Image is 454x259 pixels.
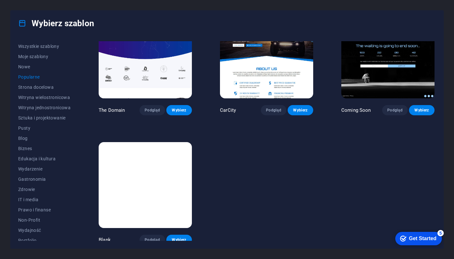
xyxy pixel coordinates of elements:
span: Wybierz [171,237,187,242]
button: Witryna wielostronicowa [18,92,71,103]
span: Witryna jednostronicowa [18,105,71,110]
button: Wydajność [18,225,71,235]
span: Blog [18,136,71,141]
button: Edukacja i kultura [18,154,71,164]
h4: Wybierz szablon [18,18,94,28]
span: Biznes [18,146,71,151]
button: Podgląd [382,105,408,115]
button: Zdrowie [18,184,71,194]
span: Non-Profit [18,217,71,223]
button: Gastronomia [18,174,71,184]
span: Nowe [18,64,71,69]
button: Wybierz [166,105,192,115]
button: Moje szablony [18,51,71,62]
p: Coming Soon [341,107,371,113]
div: 5 [47,1,54,8]
span: Podgląd [145,108,160,113]
span: Wybierz [414,108,429,113]
div: Get Started 5 items remaining, 0% complete [5,3,52,17]
span: Wydajność [18,228,71,233]
button: Popularne [18,72,71,82]
p: The Domain [99,107,125,113]
span: Strona docelowa [18,85,71,90]
button: Prawo i finanse [18,205,71,215]
p: CarCity [220,107,236,113]
button: Wszystkie szablony [18,41,71,51]
span: Wybierz [171,108,187,113]
span: Wybierz [293,108,308,113]
span: Popularne [18,74,71,80]
div: Get Started [19,7,46,13]
span: Edukacja i kultura [18,156,71,161]
button: Wybierz [288,105,313,115]
button: Blog [18,133,71,143]
span: Zdrowie [18,187,71,192]
button: Witryna jednostronicowa [18,103,71,113]
button: Strona docelowa [18,82,71,92]
p: Blank [99,237,111,243]
span: Sztuka i projektowanie [18,115,71,120]
img: The Domain [99,12,192,98]
img: Blank [99,142,192,228]
button: Podgląd [261,105,286,115]
span: Portfolio [18,238,71,243]
button: Nowe [18,62,71,72]
button: Sztuka i projektowanie [18,113,71,123]
span: Podgląd [145,237,160,242]
button: Wydarzenie [18,164,71,174]
span: Podgląd [266,108,281,113]
button: Pusty [18,123,71,133]
button: Wybierz [166,235,192,245]
button: Portfolio [18,235,71,246]
span: IT i media [18,197,71,202]
button: Podgląd [140,105,165,115]
img: CarCity [220,12,313,98]
img: Coming Soon [341,12,435,98]
span: Moje szablony [18,54,71,59]
button: IT i media [18,194,71,205]
span: Gastronomia [18,177,71,182]
button: Biznes [18,143,71,154]
span: Wszystkie szablony [18,44,71,49]
button: Wybierz [409,105,435,115]
button: Podgląd [140,235,165,245]
span: Podgląd [387,108,403,113]
span: Prawo i finanse [18,207,71,212]
button: Non-Profit [18,215,71,225]
span: Witryna wielostronicowa [18,95,71,100]
span: Wydarzenie [18,166,71,171]
span: Pusty [18,126,71,131]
